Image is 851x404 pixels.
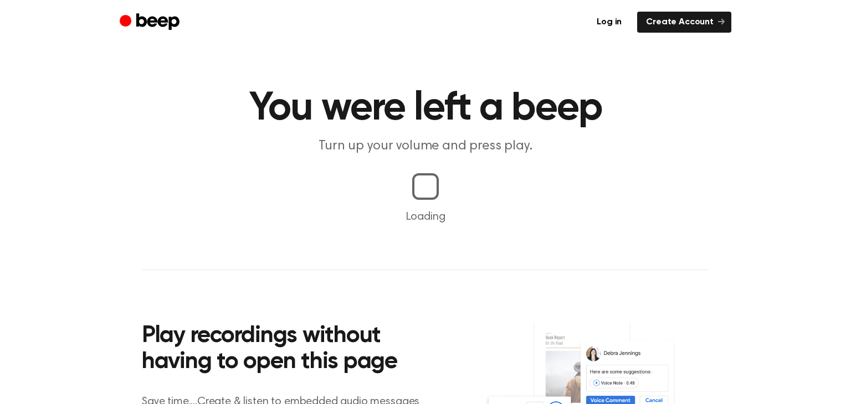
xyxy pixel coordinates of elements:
[142,323,440,376] h2: Play recordings without having to open this page
[120,12,182,33] a: Beep
[213,137,638,156] p: Turn up your volume and press play.
[637,12,731,33] a: Create Account
[142,89,709,128] h1: You were left a beep
[588,12,630,33] a: Log in
[13,209,838,225] p: Loading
